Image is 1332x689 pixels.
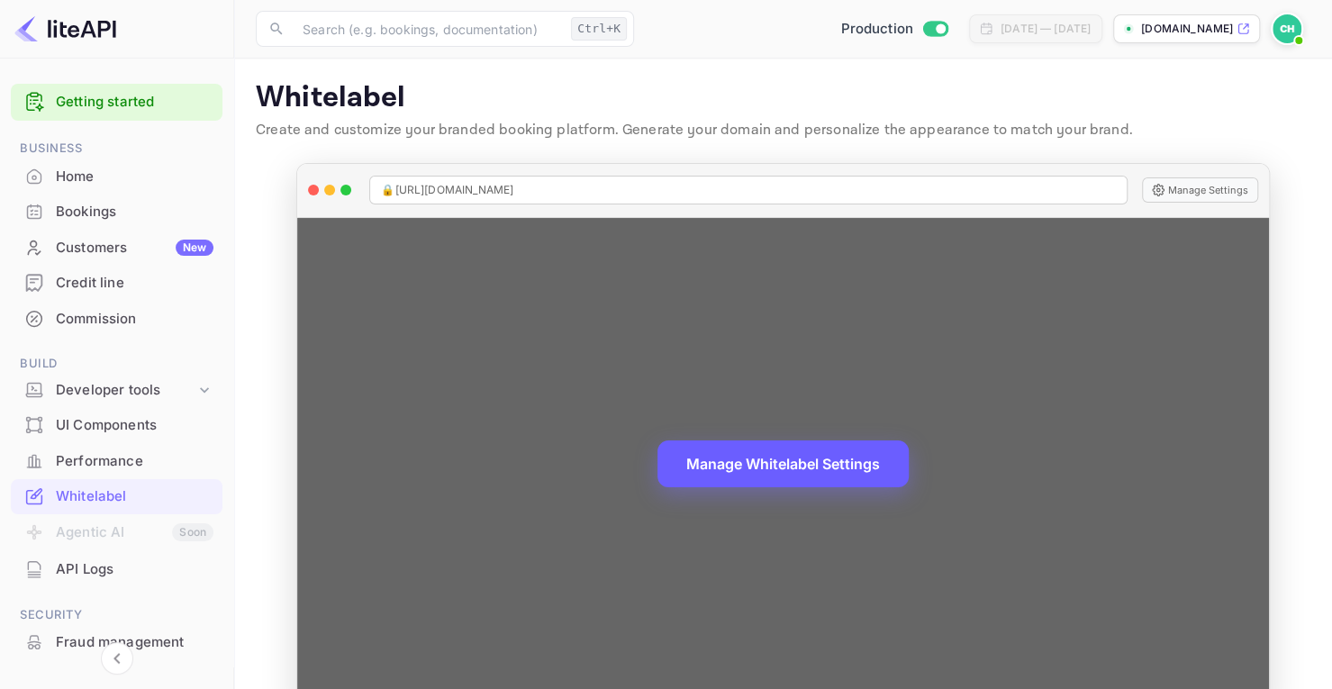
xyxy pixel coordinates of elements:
a: Fraud management [11,625,222,658]
span: Production [840,19,913,40]
div: Whitelabel [56,486,213,507]
div: Home [11,159,222,195]
div: CustomersNew [11,231,222,266]
button: Manage Whitelabel Settings [657,440,909,487]
a: CustomersNew [11,231,222,264]
input: Search (e.g. bookings, documentation) [292,11,564,47]
span: Business [11,139,222,159]
a: API Logs [11,552,222,585]
div: Ctrl+K [571,17,627,41]
div: UI Components [11,408,222,443]
img: LiteAPI logo [14,14,116,43]
div: Getting started [11,84,222,121]
a: Performance [11,444,222,477]
p: Whitelabel [256,80,1310,116]
a: Bookings [11,195,222,228]
span: 🔒 [URL][DOMAIN_NAME] [381,182,513,198]
div: API Logs [11,552,222,587]
div: Switch to Sandbox mode [833,19,955,40]
div: UI Components [56,415,213,436]
a: Credit line [11,266,222,299]
a: Whitelabel [11,479,222,512]
div: Performance [56,451,213,472]
div: API Logs [56,559,213,580]
div: Commission [11,302,222,337]
div: Fraud management [11,625,222,660]
div: Whitelabel [11,479,222,514]
img: Cas Hulsbosch [1273,14,1301,43]
a: Getting started [56,92,213,113]
a: Home [11,159,222,193]
span: Security [11,605,222,625]
a: Commission [11,302,222,335]
button: Manage Settings [1142,177,1258,203]
div: New [176,240,213,256]
div: Home [56,167,213,187]
div: Bookings [56,202,213,222]
a: UI Components [11,408,222,441]
div: Developer tools [11,375,222,406]
div: Performance [11,444,222,479]
span: Build [11,354,222,374]
div: Fraud management [56,632,213,653]
div: Commission [56,309,213,330]
div: Bookings [11,195,222,230]
div: Customers [56,238,213,258]
button: Collapse navigation [101,642,133,675]
div: Credit line [56,273,213,294]
p: [DOMAIN_NAME] [1141,21,1233,37]
div: Credit line [11,266,222,301]
p: Create and customize your branded booking platform. Generate your domain and personalize the appe... [256,120,1310,141]
div: [DATE] — [DATE] [1001,21,1091,37]
div: Developer tools [56,380,195,401]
